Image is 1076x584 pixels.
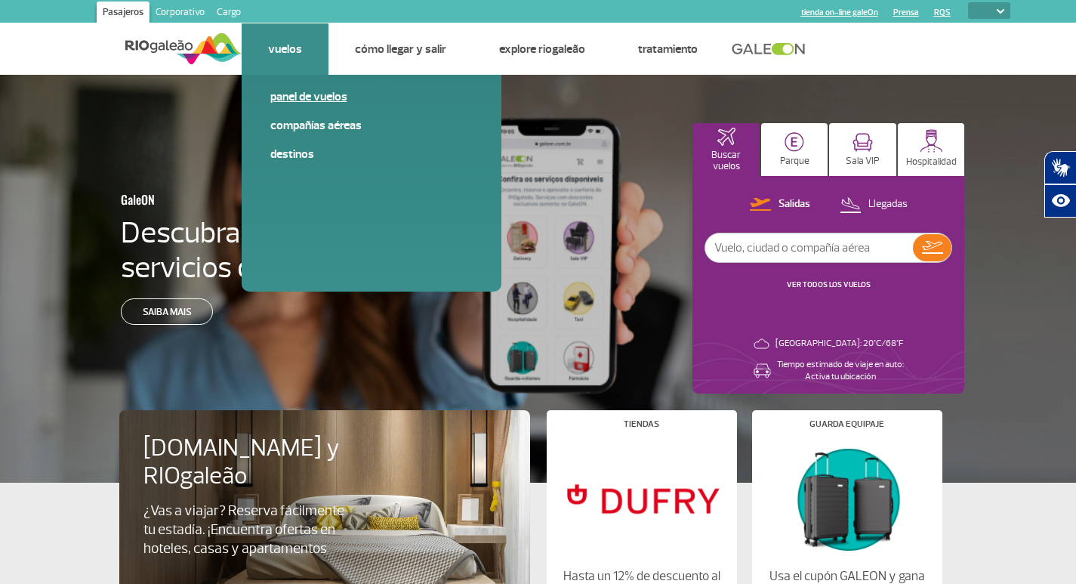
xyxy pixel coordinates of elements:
h4: Tiendas [624,420,659,428]
button: Sala VIP [829,123,896,176]
p: Salidas [778,197,810,212]
a: tienda on-line galeOn [801,8,878,17]
a: [DOMAIN_NAME] y RIOgaleão¿Vas a viajar? Reserva fácilmente tu estadía. ¡Encuentra ofertas en hote... [143,434,506,558]
button: VER TODOS LOS VUELOS [782,279,875,291]
a: RQS [934,8,951,17]
h4: [DOMAIN_NAME] y RIOgaleão [143,434,384,490]
p: Parque [780,156,809,167]
a: Tratamiento [638,42,698,57]
button: Abrir tradutor de língua de sinais. [1044,151,1076,184]
h3: GaleON [121,184,373,215]
a: Prensa [893,8,919,17]
p: ¿Vas a viajar? Reserva fácilmente tu estadía. ¡Encuentra ofertas en hoteles, casas y apartamentos [143,502,358,558]
div: Plugin de acessibilidade da Hand Talk. [1044,151,1076,218]
img: airplaneHomeActive.svg [717,128,735,146]
img: Tiendas [559,440,723,557]
p: Buscar vuelos [700,150,752,172]
button: Parque [761,123,828,176]
a: Pasajeros [97,2,150,26]
button: Buscar vuelos [692,123,760,176]
a: Explore RIOgaleão [499,42,585,57]
button: Hospitalidad [898,123,965,176]
a: VER TODOS LOS VUELOS [787,280,871,289]
a: Saiba mais [121,298,213,325]
img: carParkingHome.svg [785,132,804,152]
input: Vuelo, ciudad o compañía aérea [705,233,913,262]
button: Abrir recursos assistivos. [1044,184,1076,218]
h4: Guarda equipaje [809,420,884,428]
a: Compañías aéreas [270,117,473,134]
p: Hospitalidad [906,156,957,168]
p: Llegadas [868,197,908,212]
p: [GEOGRAPHIC_DATA]: 20°C/68°F [775,338,903,350]
a: Cómo llegar y salir [355,42,446,57]
a: Corporativo [150,2,211,26]
button: Llegadas [835,195,912,215]
a: Cargo [211,2,247,26]
a: Vuelos [268,42,302,57]
img: Guarda equipaje [764,440,929,557]
h4: Descubra la plataforma de servicios de RIOgaleão [121,215,447,285]
p: Sala VIP [846,156,880,167]
p: Tiempo estimado de viaje en auto: Activa tu ubicación [777,359,904,383]
a: Panel de vuelos [270,88,473,105]
button: Salidas [745,195,815,215]
a: Destinos [270,146,473,162]
img: vipRoom.svg [852,133,873,152]
img: hospitality.svg [920,129,943,153]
